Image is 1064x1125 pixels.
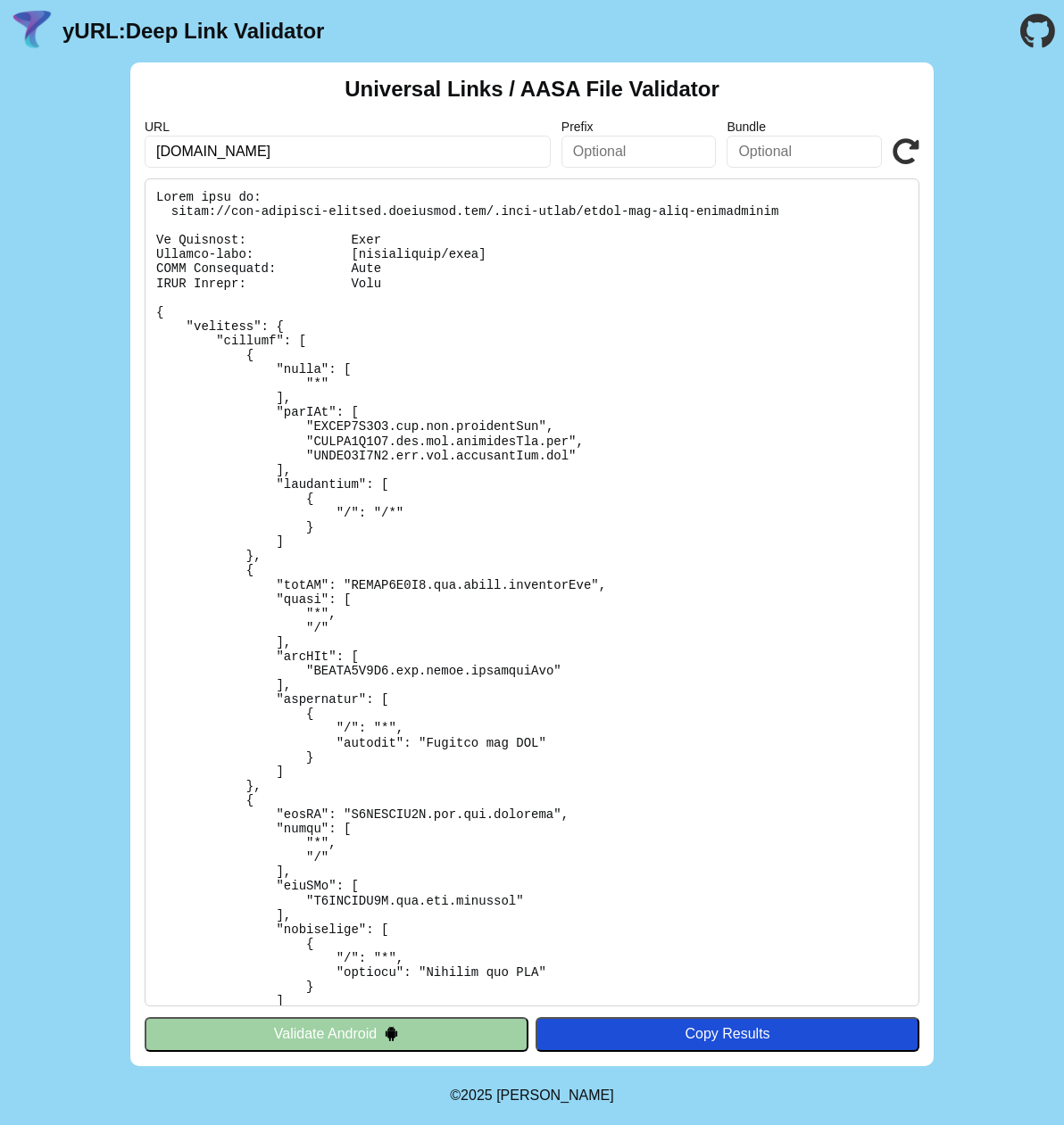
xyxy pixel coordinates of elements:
label: URL [145,120,551,134]
label: Bundle [727,120,882,134]
input: Required [145,136,551,168]
img: yURL Logo [9,8,55,54]
pre: Lorem ipsu do: sitam://con-adipisci-elitsed.doeiusmod.tem/.inci-utlab/etdol-mag-aliq-enimadminim ... [145,178,919,1006]
a: Michael Ibragimchayev's Personal Site [496,1088,614,1103]
footer: © [450,1066,613,1125]
img: droidIcon.svg [384,1026,399,1041]
button: Copy Results [536,1017,919,1051]
h2: Universal Links / AASA File Validator [345,77,719,102]
a: yURL:Deep Link Validator [62,19,324,44]
input: Optional [727,136,882,168]
div: Copy Results [544,1026,910,1042]
button: Validate Android [145,1017,528,1051]
span: 2025 [461,1088,493,1103]
label: Prefix [561,120,717,134]
input: Optional [561,136,717,168]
